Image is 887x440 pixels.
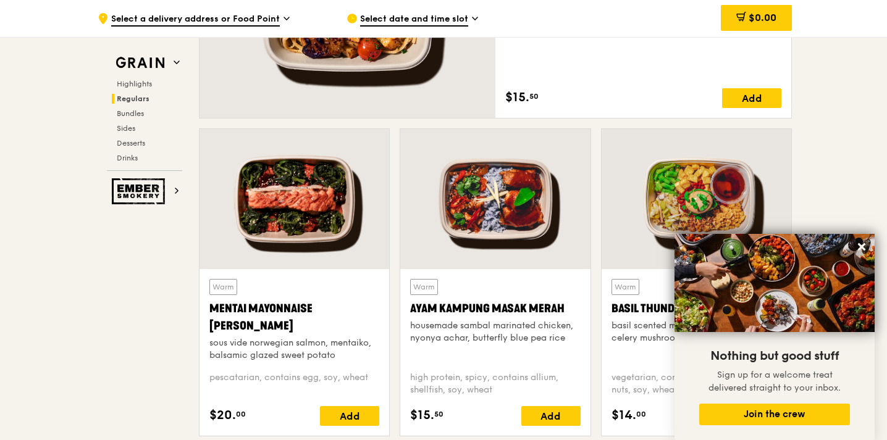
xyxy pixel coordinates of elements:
[675,234,875,332] img: DSC07876-Edit02-Large.jpeg
[111,13,280,27] span: Select a delivery address or Food Point
[209,337,379,362] div: sous vide norwegian salmon, mentaiko, balsamic glazed sweet potato
[852,237,872,257] button: Close
[612,300,781,317] div: Basil Thunder Tea Rice
[612,320,781,344] div: basil scented multigrain rice, braised celery mushroom cabbage, hanjuku egg
[521,406,581,426] div: Add
[636,409,646,419] span: 00
[612,406,636,425] span: $14.
[749,12,776,23] span: $0.00
[117,109,144,118] span: Bundles
[410,300,580,317] div: Ayam Kampung Masak Merah
[117,154,138,162] span: Drinks
[505,88,529,107] span: $15.
[117,139,145,147] span: Desserts
[434,409,443,419] span: 50
[117,94,149,103] span: Regulars
[117,80,152,88] span: Highlights
[112,178,169,204] img: Ember Smokery web logo
[209,279,237,295] div: Warm
[410,406,434,425] span: $15.
[699,404,850,425] button: Join the crew
[112,52,169,74] img: Grain web logo
[209,372,379,396] div: pescatarian, contains egg, soy, wheat
[236,409,246,419] span: 00
[209,406,236,425] span: $20.
[710,349,839,363] span: Nothing but good stuff
[209,300,379,334] div: Mentai Mayonnaise [PERSON_NAME]
[708,370,841,393] span: Sign up for a welcome treat delivered straight to your inbox.
[410,279,438,295] div: Warm
[410,372,580,396] div: high protein, spicy, contains allium, shellfish, soy, wheat
[117,124,135,133] span: Sides
[320,406,379,426] div: Add
[410,320,580,344] div: housemade sambal marinated chicken, nyonya achar, butterfly blue pea rice
[612,372,781,396] div: vegetarian, contains allium, barley, egg, nuts, soy, wheat
[722,88,781,108] div: Add
[529,91,539,101] span: 50
[360,13,468,27] span: Select date and time slot
[612,279,639,295] div: Warm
